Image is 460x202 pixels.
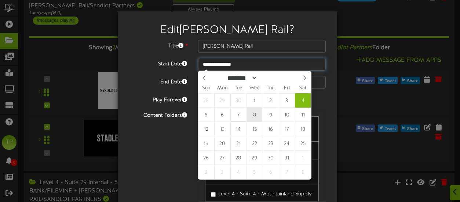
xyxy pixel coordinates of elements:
span: Tue [230,86,247,91]
span: October 25, 2025 [295,136,311,151]
span: October 10, 2025 [279,108,295,122]
span: October 7, 2025 [230,108,246,122]
span: October 1, 2025 [247,93,262,108]
span: October 28, 2025 [230,151,246,165]
span: October 2, 2025 [263,93,278,108]
span: October 31, 2025 [279,151,295,165]
span: October 15, 2025 [247,122,262,136]
span: November 8, 2025 [295,165,311,179]
span: October 21, 2025 [230,136,246,151]
span: October 5, 2025 [198,108,214,122]
span: Wed [247,86,263,91]
span: Fri [279,86,295,91]
span: October 29, 2025 [247,151,262,165]
span: Sat [295,86,311,91]
span: October 9, 2025 [263,108,278,122]
span: October 18, 2025 [295,122,311,136]
span: October 12, 2025 [198,122,214,136]
span: October 22, 2025 [247,136,262,151]
span: November 1, 2025 [295,151,311,165]
span: October 26, 2025 [198,151,214,165]
label: Content Folders [123,109,193,119]
span: Thu [263,86,279,91]
label: Start Date [123,58,193,68]
span: November 6, 2025 [263,165,278,179]
span: Level 4 - Suite 4 - Mountainland Supply [218,191,312,197]
span: October 8, 2025 [247,108,262,122]
input: Title [198,40,326,53]
span: October 30, 2025 [263,151,278,165]
span: September 29, 2025 [214,93,230,108]
input: Level 4 - Suite 4 - Mountainland Supply [211,192,216,197]
span: October 17, 2025 [279,122,295,136]
span: November 7, 2025 [279,165,295,179]
span: October 11, 2025 [295,108,311,122]
span: November 2, 2025 [198,165,214,179]
span: October 16, 2025 [263,122,278,136]
span: October 19, 2025 [198,136,214,151]
span: September 30, 2025 [230,93,246,108]
label: Title [123,40,193,50]
label: End Date [123,76,193,86]
h2: Edit [PERSON_NAME] Rail ? [129,24,326,36]
span: October 14, 2025 [230,122,246,136]
span: October 3, 2025 [279,93,295,108]
span: November 3, 2025 [214,165,230,179]
span: September 28, 2025 [198,93,214,108]
span: October 13, 2025 [214,122,230,136]
span: October 27, 2025 [214,151,230,165]
span: October 6, 2025 [214,108,230,122]
span: October 4, 2025 [295,93,311,108]
input: Year [257,74,284,82]
span: October 24, 2025 [279,136,295,151]
span: November 4, 2025 [230,165,246,179]
span: October 23, 2025 [263,136,278,151]
label: Play Forever [123,94,193,104]
span: Mon [214,86,230,91]
span: November 5, 2025 [247,165,262,179]
span: Sun [198,86,214,91]
span: October 20, 2025 [214,136,230,151]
